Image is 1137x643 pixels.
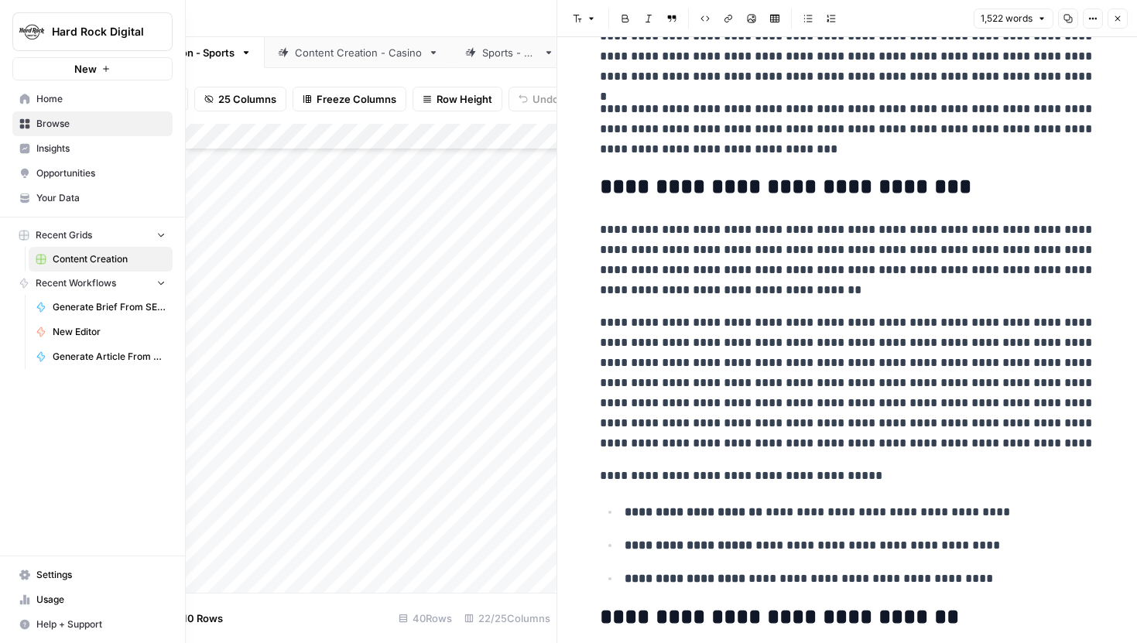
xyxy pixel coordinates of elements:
span: 1,522 words [981,12,1033,26]
a: Insights [12,136,173,161]
button: 25 Columns [194,87,286,111]
button: Row Height [413,87,502,111]
span: New [74,61,97,77]
div: Content Creation - Casino [295,45,422,60]
button: 1,522 words [974,9,1053,29]
span: Generate Article From Outline [53,350,166,364]
span: Browse [36,117,166,131]
span: Undo [533,91,559,107]
a: Sports - QA [452,37,567,68]
a: Your Data [12,186,173,210]
span: Freeze Columns [317,91,396,107]
a: Content Creation [29,247,173,272]
span: Settings [36,568,166,582]
span: Home [36,92,166,106]
a: Home [12,87,173,111]
span: Opportunities [36,166,166,180]
div: 40 Rows [392,606,458,631]
span: Recent Workflows [36,276,116,290]
span: Row Height [437,91,492,107]
button: Workspace: Hard Rock Digital [12,12,173,51]
img: Hard Rock Digital Logo [18,18,46,46]
span: New Editor [53,325,166,339]
span: 25 Columns [218,91,276,107]
span: Generate Brief From SERP [53,300,166,314]
span: Add 10 Rows [161,611,223,626]
button: Help + Support [12,612,173,637]
button: Undo [509,87,569,111]
a: Browse [12,111,173,136]
a: Settings [12,563,173,587]
a: Content Creation - Casino [265,37,452,68]
span: Help + Support [36,617,166,631]
span: Your Data [36,191,166,205]
div: 22/25 Columns [458,606,557,631]
a: Opportunities [12,161,173,186]
button: New [12,57,173,80]
span: Content Creation [53,252,166,266]
span: Hard Rock Digital [52,24,146,39]
div: Sports - QA [482,45,537,60]
a: Usage [12,587,173,612]
span: Insights [36,142,166,156]
button: Recent Grids [12,224,173,247]
a: Generate Article From Outline [29,344,173,369]
a: New Editor [29,320,173,344]
span: Recent Grids [36,228,92,242]
span: Usage [36,593,166,607]
a: Generate Brief From SERP [29,295,173,320]
button: Recent Workflows [12,272,173,295]
button: Freeze Columns [293,87,406,111]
